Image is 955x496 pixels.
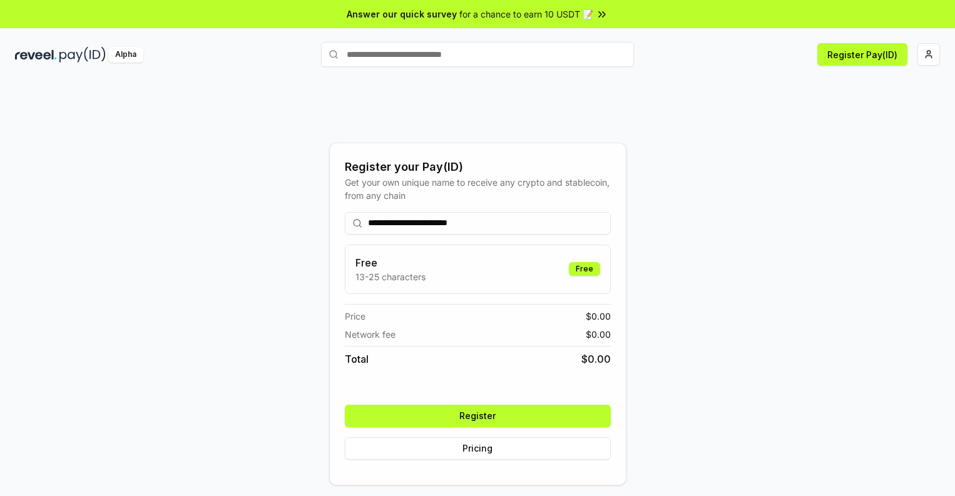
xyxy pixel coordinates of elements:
[581,352,611,367] span: $ 0.00
[459,8,593,21] span: for a chance to earn 10 USDT 📝
[345,437,611,460] button: Pricing
[345,158,611,176] div: Register your Pay(ID)
[345,328,396,341] span: Network fee
[347,8,457,21] span: Answer our quick survey
[345,176,611,202] div: Get your own unique name to receive any crypto and stablecoin, from any chain
[586,310,611,323] span: $ 0.00
[355,255,426,270] h3: Free
[59,47,106,63] img: pay_id
[108,47,143,63] div: Alpha
[817,43,907,66] button: Register Pay(ID)
[345,405,611,427] button: Register
[586,328,611,341] span: $ 0.00
[345,310,365,323] span: Price
[569,262,600,276] div: Free
[355,270,426,283] p: 13-25 characters
[15,47,57,63] img: reveel_dark
[345,352,369,367] span: Total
